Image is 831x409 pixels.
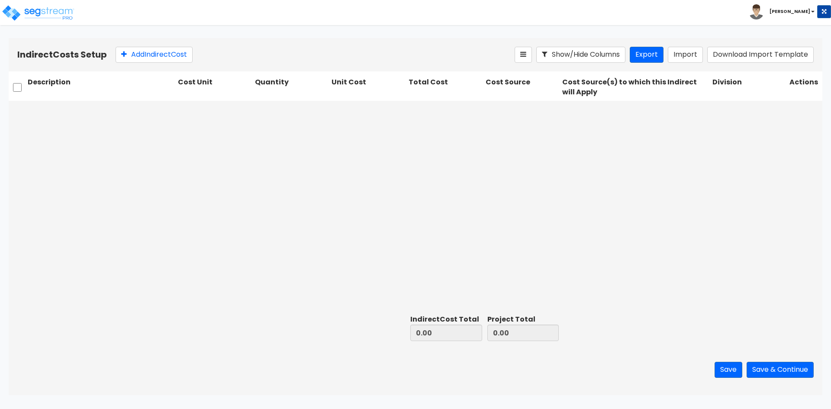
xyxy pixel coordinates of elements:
[17,48,107,61] b: Indirect Costs Setup
[770,8,810,15] b: [PERSON_NAME]
[176,76,253,99] div: Cost Unit
[788,76,822,99] div: Actions
[515,47,532,63] button: Reorder Items
[630,47,664,63] button: Export
[767,380,788,400] iframe: Intercom live chat
[711,76,788,99] div: Division
[536,47,625,63] button: Show/Hide Columns
[560,76,711,99] div: Cost Source(s) to which this Indirect will Apply
[707,47,814,63] button: Download Import Template
[407,76,484,99] div: Total Cost
[668,47,703,63] button: Import
[410,315,482,325] div: Indirect Cost Total
[330,76,407,99] div: Unit Cost
[487,315,559,325] div: Project Total
[747,362,814,378] button: Save & Continue
[1,4,75,22] img: logo_pro_r.png
[253,76,330,99] div: Quantity
[26,76,176,99] div: Description
[484,76,561,99] div: Cost Source
[116,47,193,63] button: AddIndirectCost
[715,362,742,378] button: Save
[749,4,764,19] img: avatar.png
